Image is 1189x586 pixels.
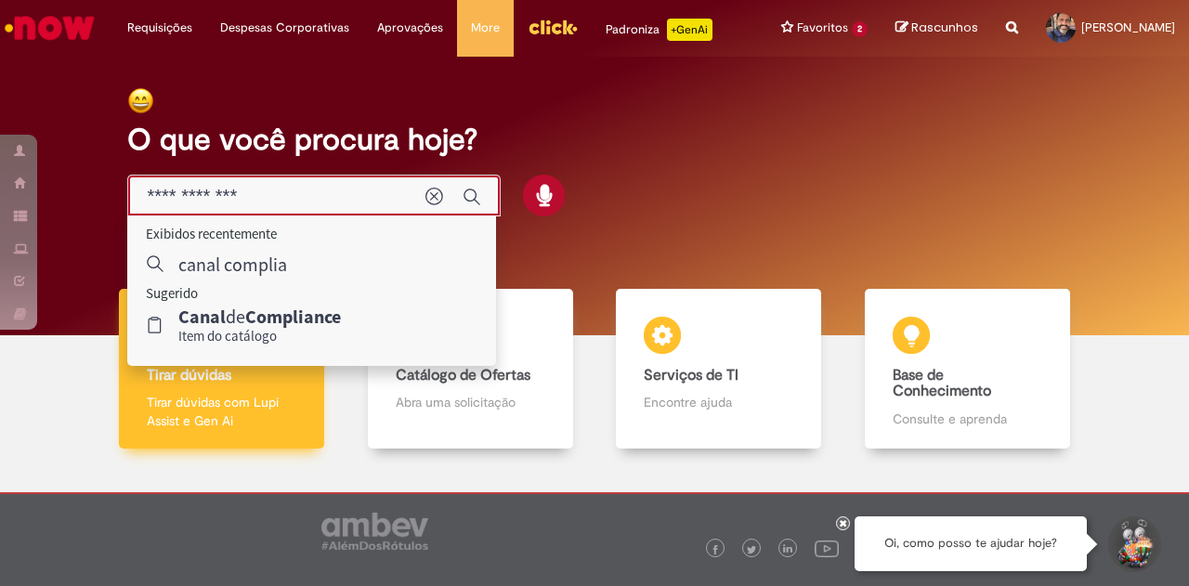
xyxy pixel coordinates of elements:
[893,410,1042,428] p: Consulte e aprenda
[893,366,991,401] b: Base de Conhecimento
[667,19,712,41] p: +GenAi
[127,124,1061,156] h2: O que você procura hoje?
[346,289,595,449] a: Catálogo de Ofertas Abra uma solicitação
[127,19,192,37] span: Requisições
[127,87,154,114] img: happy-face.png
[1081,20,1175,35] span: [PERSON_NAME]
[1105,516,1161,572] button: Iniciar Conversa de Suporte
[855,516,1087,571] div: Oi, como posso te ajudar hoje?
[147,366,231,384] b: Tirar dúvidas
[644,366,738,384] b: Serviços de TI
[747,545,756,554] img: logo_footer_twitter.png
[396,366,530,384] b: Catálogo de Ofertas
[797,19,848,37] span: Favoritos
[911,19,978,36] span: Rascunhos
[98,289,346,449] a: Tirar dúvidas Tirar dúvidas com Lupi Assist e Gen Ai
[606,19,712,41] div: Padroniza
[815,536,839,560] img: logo_footer_youtube.png
[783,544,792,555] img: logo_footer_linkedin.png
[644,393,793,411] p: Encontre ajuda
[711,545,720,554] img: logo_footer_facebook.png
[895,20,978,37] a: Rascunhos
[594,289,843,449] a: Serviços de TI Encontre ajuda
[220,19,349,37] span: Despesas Corporativas
[2,9,98,46] img: ServiceNow
[852,21,868,37] span: 2
[147,393,296,430] p: Tirar dúvidas com Lupi Assist e Gen Ai
[843,289,1092,449] a: Base de Conhecimento Consulte e aprenda
[471,19,500,37] span: More
[377,19,443,37] span: Aprovações
[528,13,578,41] img: click_logo_yellow_360x200.png
[321,513,428,550] img: logo_footer_ambev_rotulo_gray.png
[396,393,545,411] p: Abra uma solicitação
